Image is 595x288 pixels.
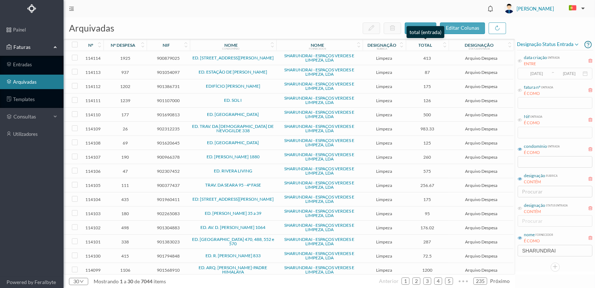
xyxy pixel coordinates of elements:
span: 95 [408,211,447,216]
span: 901960411 [148,197,188,202]
a: SHARUNDRAI - ESPAÇOS VERDES E LIMPEZA, LDA [284,222,354,232]
a: SHARUNDRAI - ESPAÇOS VERDES E LIMPEZA, LDA [284,67,354,77]
a: SHARUNDRAI - ESPAÇOS VERDES E LIMPEZA, LDA [284,208,354,218]
span: 114111 [84,98,102,103]
span: 72.5 [408,253,447,259]
a: SHARUNDRAI - ESPAÇOS VERDES E LIMPEZA, LDA [284,251,354,260]
span: 256.67 [408,183,447,188]
span: 260 [408,154,447,160]
span: 177 [105,112,145,117]
a: ED. SOL I [224,97,242,103]
a: SHARUNDRAI - ESPAÇOS VERDES E LIMPEZA, LDA [284,166,354,176]
span: 937 [105,70,145,75]
a: SHARUNDRAI - ESPAÇOS VERDES E LIMPEZA, LDA [284,95,354,105]
div: nº [88,42,93,48]
div: ENTRE [524,61,560,67]
div: Nif [524,113,530,120]
div: nome [224,42,238,48]
span: Limpeza [364,211,404,216]
a: 3 [424,276,431,287]
span: Arquivo Despesa [451,55,512,61]
span: Arquivo Despesa [451,112,512,117]
span: Arquivo Despesa [451,267,512,273]
span: 114100 [84,253,102,259]
span: 114099 [84,267,102,273]
span: Limpeza [364,140,404,146]
span: 901383023 [148,239,188,245]
a: SHARUNDRAI - ESPAÇOS VERDES E LIMPEZA, LDA [284,152,354,162]
span: 901690813 [148,112,188,117]
div: fornecedor [309,47,326,50]
a: 2 [413,276,420,287]
span: Limpeza [364,183,404,188]
span: 1106 [105,267,145,273]
li: Página Seguinte [490,275,510,287]
a: SHARUNDRAI - ESPAÇOS VERDES E LIMPEZA, LDA [284,109,354,119]
span: Arquivo Despesa [451,126,512,132]
span: 575 [408,168,447,174]
span: 415 [105,253,145,259]
div: nome [311,42,324,48]
span: 180 [105,211,145,216]
div: rubrica [377,47,387,50]
div: É COMO [524,120,542,126]
span: 114102 [84,225,102,230]
a: SHARUNDRAI - ESPAÇOS VERDES E LIMPEZA, LDA [284,180,354,190]
img: Logo [27,4,36,13]
div: rubrica [545,172,558,178]
span: 87 [408,70,447,75]
span: 1925 [105,55,145,61]
span: 175 [408,84,447,89]
span: items [154,278,166,284]
div: CONTÉM [524,209,568,215]
span: Arquivo Despesa [451,183,512,188]
li: 5 [445,277,453,285]
span: Limpeza [364,154,404,160]
a: ED. ESTAÇÃO DE [PERSON_NAME] [199,69,267,75]
span: 114101 [84,239,102,245]
span: 901568910 [148,267,188,273]
span: Limpeza [364,168,404,174]
span: 1239 [105,98,145,103]
span: 114110 [84,112,102,117]
a: ED. [GEOGRAPHIC_DATA] 470, 488, 552 e 570 [192,237,274,246]
div: É COMO [524,238,553,244]
li: 2 [412,277,420,285]
span: Faturas [12,43,52,51]
span: arquivadas [69,22,114,33]
li: Avançar 5 Páginas [456,275,470,287]
span: Arquivo Despesa [451,70,512,75]
span: 125 [408,140,447,146]
span: Limpeza [364,70,404,75]
li: 4 [434,277,442,285]
div: CONTÉM [524,179,558,185]
span: Arquivo Despesa [451,168,512,174]
li: 1 [402,277,409,285]
span: 114114 [84,55,102,61]
span: Limpeza [364,84,404,89]
div: entrada [541,84,553,89]
span: 413 [408,55,447,61]
li: 3 [423,277,431,285]
a: 5 [445,276,453,287]
span: 901054097 [148,70,188,75]
a: ED. [GEOGRAPHIC_DATA] [207,140,259,145]
a: ED. TRAV. DA [DEMOGRAPHIC_DATA] DE NEVOGILDE 338 [192,124,274,133]
i: icon: menu-fold [69,6,74,11]
a: ED. RIVERA LIVING [214,168,252,174]
span: Arquivo Despesa [451,154,512,160]
span: 902265083 [148,211,188,216]
span: 900377437 [148,183,188,188]
span: 7044 [140,278,154,284]
span: 126 [408,98,447,103]
span: 287 [408,239,447,245]
img: user_titan3.af2715ee.jpg [504,4,514,13]
a: 235 [474,276,487,287]
span: 190 [105,154,145,160]
div: fatura nº [524,84,541,91]
button: PT [563,3,588,14]
span: consultas [13,113,50,120]
span: Limpeza [364,239,404,245]
div: total (entrada) [407,26,444,38]
span: Arquivo Despesa [451,225,512,230]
